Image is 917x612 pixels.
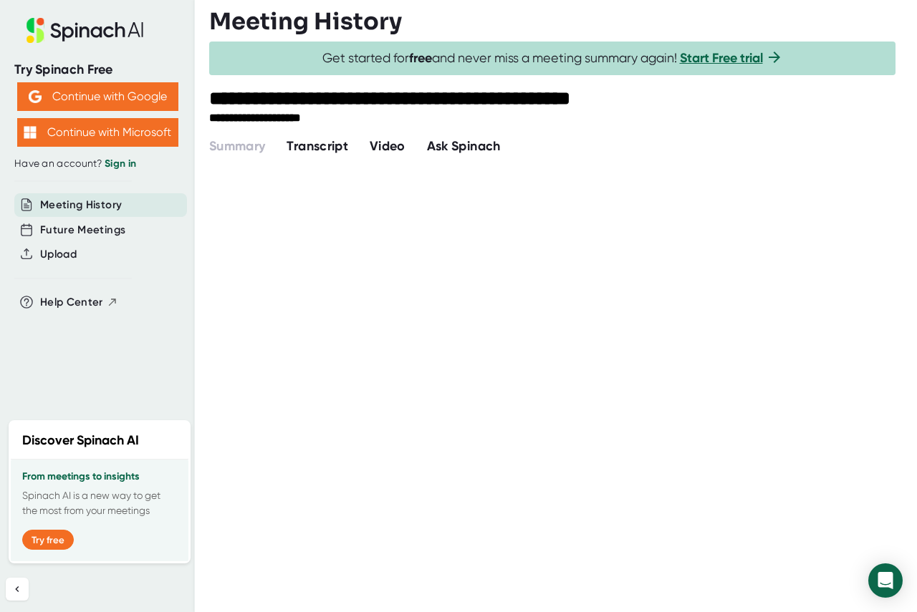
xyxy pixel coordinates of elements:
[40,246,77,263] button: Upload
[22,431,139,450] h2: Discover Spinach AI
[14,157,181,170] div: Have an account?
[22,488,177,518] p: Spinach AI is a new way to get the most from your meetings
[868,563,903,598] div: Open Intercom Messenger
[105,157,136,170] a: Sign in
[17,118,178,147] button: Continue with Microsoft
[29,90,42,103] img: Aehbyd4JwY73AAAAAElFTkSuQmCC
[370,138,405,154] span: Video
[427,138,501,154] span: Ask Spinach
[209,138,265,154] span: Summary
[40,294,103,311] span: Help Center
[287,137,348,156] button: Transcript
[40,222,125,238] button: Future Meetings
[14,62,181,78] div: Try Spinach Free
[40,197,122,213] button: Meeting History
[6,578,29,601] button: Collapse sidebar
[209,137,265,156] button: Summary
[22,471,177,482] h3: From meetings to insights
[287,138,348,154] span: Transcript
[680,50,763,66] a: Start Free trial
[17,82,178,111] button: Continue with Google
[370,137,405,156] button: Video
[409,50,432,66] b: free
[22,530,74,550] button: Try free
[209,8,402,35] h3: Meeting History
[322,50,783,67] span: Get started for and never miss a meeting summary again!
[40,294,118,311] button: Help Center
[427,137,501,156] button: Ask Spinach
